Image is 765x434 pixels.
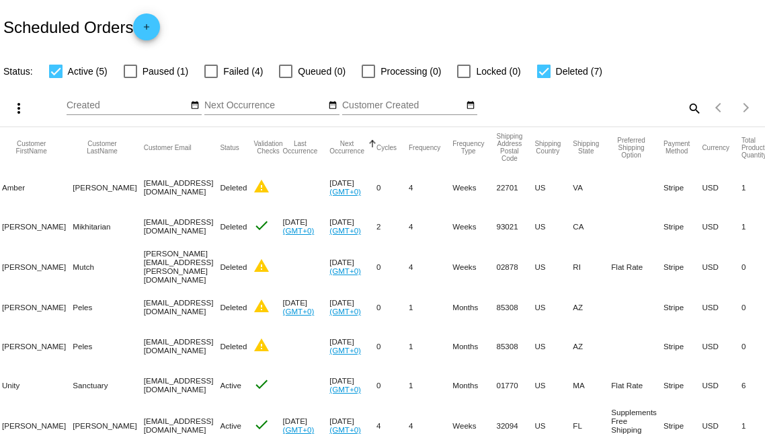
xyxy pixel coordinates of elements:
[220,143,239,151] button: Change sorting for Status
[409,246,452,287] mat-cell: 4
[534,207,573,246] mat-cell: US
[144,326,220,365] mat-cell: [EMAIL_ADDRESS][DOMAIN_NAME]
[329,326,376,365] mat-cell: [DATE]
[663,287,702,326] mat-cell: Stripe
[409,326,452,365] mat-cell: 1
[702,246,741,287] mat-cell: USD
[611,365,663,404] mat-cell: Flat Rate
[328,100,337,111] mat-icon: date_range
[534,287,573,326] mat-cell: US
[496,207,534,246] mat-cell: 93021
[253,178,270,194] mat-icon: warning
[329,246,376,287] mat-cell: [DATE]
[409,143,440,151] button: Change sorting for Frequency
[220,183,247,192] span: Deleted
[329,207,376,246] mat-cell: [DATE]
[220,303,247,312] span: Deleted
[2,168,73,207] mat-cell: Amber
[2,246,73,287] mat-cell: [PERSON_NAME]
[376,246,409,287] mat-cell: 0
[663,168,702,207] mat-cell: Stripe
[73,365,143,404] mat-cell: Sanctuary
[733,94,760,121] button: Next page
[283,307,315,316] a: (GMT+0)
[329,266,361,275] a: (GMT+0)
[409,168,452,207] mat-cell: 4
[283,287,330,326] mat-cell: [DATE]
[253,258,270,274] mat-icon: warning
[376,143,397,151] button: Change sorting for Cycles
[283,226,315,235] a: (GMT+0)
[253,337,270,353] mat-icon: warning
[452,246,496,287] mat-cell: Weeks
[2,287,73,326] mat-cell: [PERSON_NAME]
[329,425,361,434] a: (GMT+0)
[220,381,241,390] span: Active
[283,207,330,246] mat-cell: [DATE]
[144,207,220,246] mat-cell: [EMAIL_ADDRESS][DOMAIN_NAME]
[298,63,346,79] span: Queued (0)
[329,168,376,207] mat-cell: [DATE]
[3,66,33,77] span: Status:
[144,143,192,151] button: Change sorting for CustomerEmail
[686,98,702,118] mat-icon: search
[253,417,270,433] mat-icon: check
[376,207,409,246] mat-cell: 2
[452,207,496,246] mat-cell: Weeks
[663,326,702,365] mat-cell: Stripe
[409,207,452,246] mat-cell: 4
[2,365,73,404] mat-cell: Unity
[573,365,611,404] mat-cell: MA
[220,262,247,271] span: Deleted
[466,100,475,111] mat-icon: date_range
[496,168,534,207] mat-cell: 22701
[220,421,241,430] span: Active
[2,207,73,246] mat-cell: [PERSON_NAME]
[663,140,690,155] button: Change sorting for PaymentMethod.Type
[534,365,573,404] mat-cell: US
[253,298,270,314] mat-icon: warning
[496,287,534,326] mat-cell: 85308
[283,425,315,434] a: (GMT+0)
[452,365,496,404] mat-cell: Months
[573,287,611,326] mat-cell: AZ
[573,326,611,365] mat-cell: AZ
[144,168,220,207] mat-cell: [EMAIL_ADDRESS][DOMAIN_NAME]
[611,246,663,287] mat-cell: Flat Rate
[283,140,318,155] button: Change sorting for LastOccurrenceUtc
[329,140,364,155] button: Change sorting for NextOccurrenceUtc
[220,342,247,351] span: Deleted
[376,326,409,365] mat-cell: 0
[2,140,61,155] button: Change sorting for CustomerFirstName
[452,326,496,365] mat-cell: Months
[73,287,143,326] mat-cell: Peles
[144,246,220,287] mat-cell: [PERSON_NAME][EMAIL_ADDRESS][PERSON_NAME][DOMAIN_NAME]
[452,168,496,207] mat-cell: Weeks
[138,22,155,38] mat-icon: add
[573,140,599,155] button: Change sorting for ShippingState
[73,207,143,246] mat-cell: Mikhitarian
[143,63,188,79] span: Paused (1)
[573,207,611,246] mat-cell: CA
[253,376,270,392] mat-icon: check
[496,365,534,404] mat-cell: 01770
[329,307,361,316] a: (GMT+0)
[73,168,143,207] mat-cell: [PERSON_NAME]
[534,140,561,155] button: Change sorting for ShippingCountry
[556,63,602,79] span: Deleted (7)
[534,326,573,365] mat-cell: US
[573,168,611,207] mat-cell: VA
[409,287,452,326] mat-cell: 1
[376,168,409,207] mat-cell: 0
[611,137,651,159] button: Change sorting for PreferredShippingOption
[380,63,441,79] span: Processing (0)
[329,385,361,394] a: (GMT+0)
[452,287,496,326] mat-cell: Months
[702,168,741,207] mat-cell: USD
[11,100,27,116] mat-icon: more_vert
[253,127,282,168] mat-header-cell: Validation Checks
[476,63,520,79] span: Locked (0)
[73,326,143,365] mat-cell: Peles
[329,365,376,404] mat-cell: [DATE]
[68,63,108,79] span: Active (5)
